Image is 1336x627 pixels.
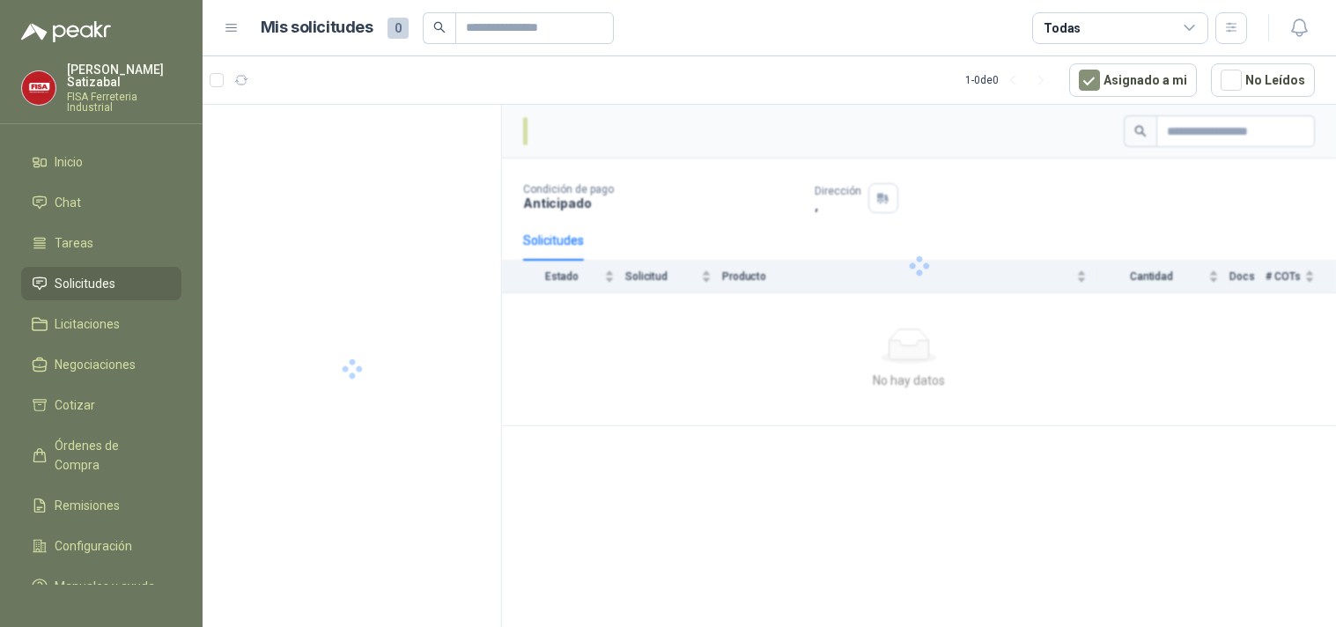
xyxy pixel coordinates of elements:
h1: Mis solicitudes [261,15,373,41]
a: Negociaciones [21,348,181,381]
button: Asignado a mi [1069,63,1197,97]
span: Tareas [55,233,93,253]
a: Órdenes de Compra [21,429,181,482]
img: Logo peakr [21,21,111,42]
a: Solicitudes [21,267,181,300]
span: Configuración [55,536,132,556]
span: Inicio [55,152,83,172]
a: Manuales y ayuda [21,570,181,603]
span: Órdenes de Compra [55,436,165,475]
a: Inicio [21,145,181,179]
span: Manuales y ayuda [55,577,155,596]
img: Company Logo [22,71,55,105]
span: Chat [55,193,81,212]
a: Chat [21,186,181,219]
span: Cotizar [55,395,95,415]
span: 0 [388,18,409,39]
span: Negociaciones [55,355,136,374]
a: Licitaciones [21,307,181,341]
div: Todas [1044,18,1081,38]
span: Licitaciones [55,314,120,334]
a: Remisiones [21,489,181,522]
span: Remisiones [55,496,120,515]
p: [PERSON_NAME] Satizabal [67,63,181,88]
p: FISA Ferreteria Industrial [67,92,181,113]
a: Tareas [21,226,181,260]
div: 1 - 0 de 0 [965,66,1055,94]
a: Configuración [21,529,181,563]
a: Cotizar [21,388,181,422]
span: Solicitudes [55,274,115,293]
span: search [433,21,446,33]
button: No Leídos [1211,63,1315,97]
